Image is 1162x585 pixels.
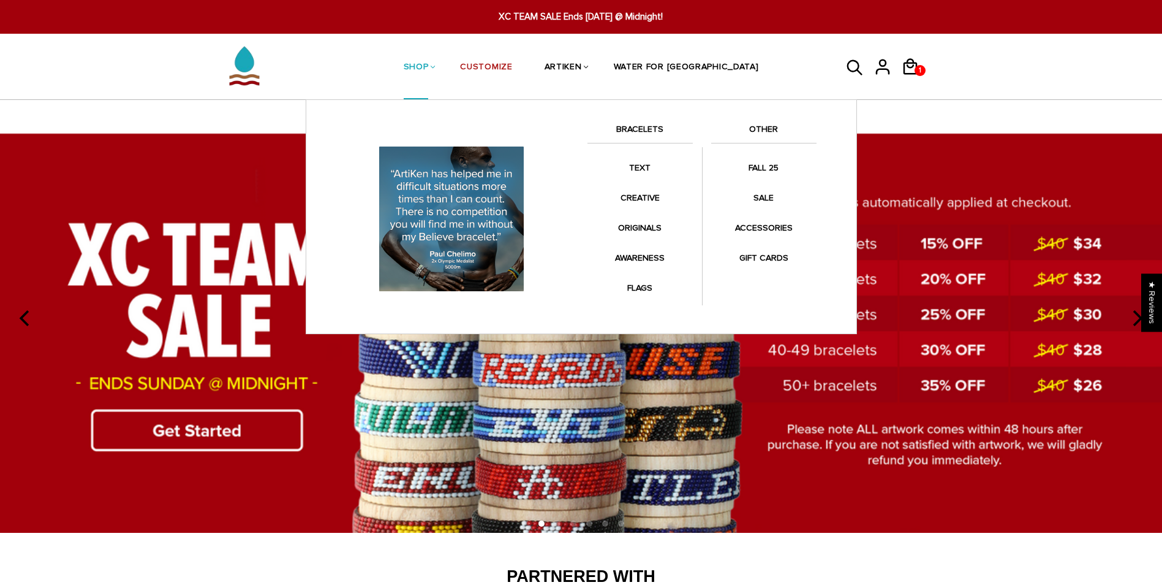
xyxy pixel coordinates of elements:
button: next [1123,305,1150,332]
a: OTHER [711,122,817,143]
button: previous [12,305,39,332]
a: ORIGINALS [587,216,693,240]
a: FLAGS [587,276,693,300]
a: BRACELETS [587,122,693,143]
a: AWARENESS [587,246,693,270]
a: SALE [711,186,817,210]
a: GIFT CARDS [711,246,817,270]
a: TEXT [587,156,693,180]
a: ACCESSORIES [711,216,817,240]
a: WATER FOR [GEOGRAPHIC_DATA] [614,36,759,101]
a: CUSTOMIZE [460,36,512,101]
a: ARTIKEN [545,36,582,101]
a: SHOP [404,36,429,101]
a: FALL 25 [711,156,817,180]
div: Click to open Judge.me floating reviews tab [1141,273,1162,332]
span: XC TEAM SALE Ends [DATE] @ Midnight! [356,10,806,24]
a: CREATIVE [587,186,693,210]
span: 1 [916,62,924,79]
a: 1 [901,80,929,82]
